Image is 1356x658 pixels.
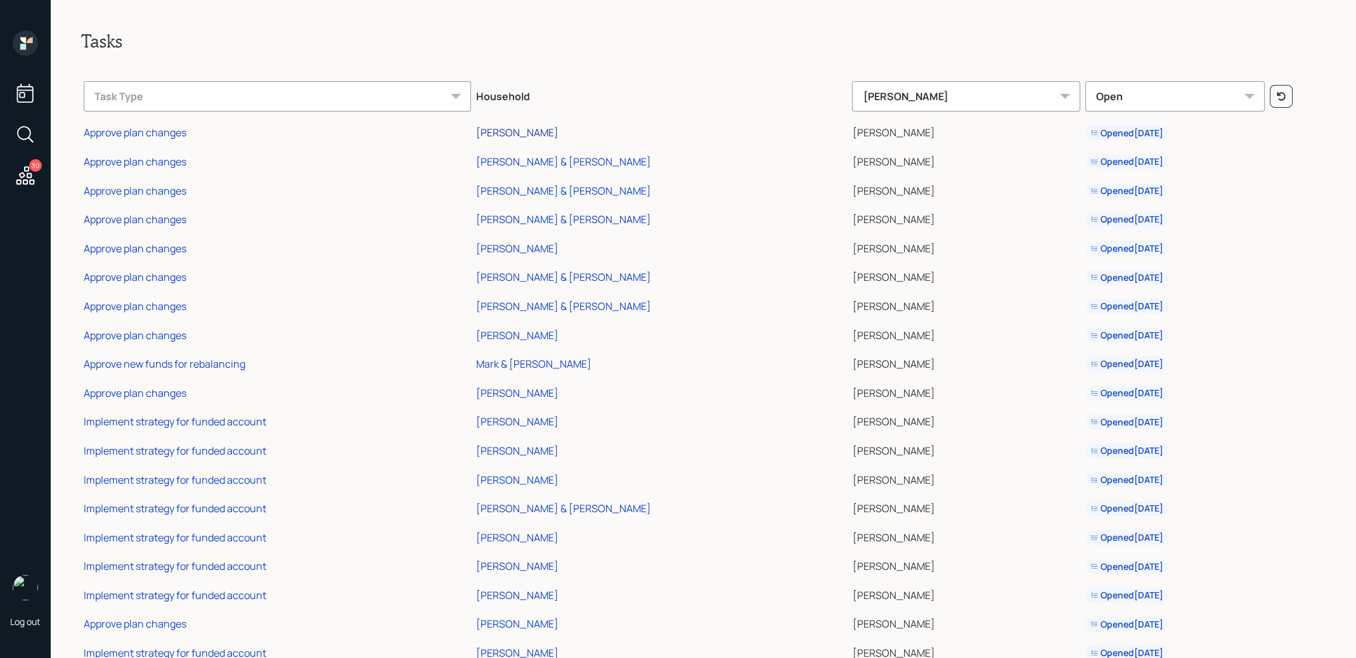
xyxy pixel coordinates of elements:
[849,463,1083,493] td: [PERSON_NAME]
[849,521,1083,550] td: [PERSON_NAME]
[10,616,41,628] div: Log out
[1090,213,1163,226] div: Opened [DATE]
[1090,416,1163,429] div: Opened [DATE]
[849,492,1083,521] td: [PERSON_NAME]
[476,242,559,255] div: [PERSON_NAME]
[476,270,651,284] div: [PERSON_NAME] & [PERSON_NAME]
[849,117,1083,146] td: [PERSON_NAME]
[849,377,1083,406] td: [PERSON_NAME]
[84,357,245,371] div: Approve new funds for rebalancing
[84,473,266,487] div: Implement strategy for funded account
[476,531,559,545] div: [PERSON_NAME]
[84,559,266,573] div: Implement strategy for funded account
[476,588,559,602] div: [PERSON_NAME]
[476,184,651,198] div: [PERSON_NAME] & [PERSON_NAME]
[852,81,1080,112] div: [PERSON_NAME]
[476,299,651,313] div: [PERSON_NAME] & [PERSON_NAME]
[476,559,559,573] div: [PERSON_NAME]
[1090,271,1163,284] div: Opened [DATE]
[1090,502,1163,515] div: Opened [DATE]
[476,386,559,400] div: [PERSON_NAME]
[849,406,1083,435] td: [PERSON_NAME]
[849,232,1083,261] td: [PERSON_NAME]
[849,174,1083,203] td: [PERSON_NAME]
[29,159,42,172] div: 30
[474,72,850,117] th: Household
[1090,387,1163,399] div: Opened [DATE]
[476,473,559,487] div: [PERSON_NAME]
[849,347,1083,377] td: [PERSON_NAME]
[849,203,1083,232] td: [PERSON_NAME]
[84,81,471,112] div: Task Type
[13,575,38,600] img: treva-nostdahl-headshot.png
[84,126,186,139] div: Approve plan changes
[476,617,559,631] div: [PERSON_NAME]
[476,212,651,226] div: [PERSON_NAME] & [PERSON_NAME]
[84,501,266,515] div: Implement strategy for funded account
[1090,474,1163,486] div: Opened [DATE]
[84,242,186,255] div: Approve plan changes
[849,434,1083,463] td: [PERSON_NAME]
[81,30,1326,52] h2: Tasks
[84,444,266,458] div: Implement strategy for funded account
[849,550,1083,579] td: [PERSON_NAME]
[849,579,1083,608] td: [PERSON_NAME]
[84,212,186,226] div: Approve plan changes
[476,126,559,139] div: [PERSON_NAME]
[1090,560,1163,573] div: Opened [DATE]
[476,444,559,458] div: [PERSON_NAME]
[84,270,186,284] div: Approve plan changes
[84,155,186,169] div: Approve plan changes
[1090,329,1163,342] div: Opened [DATE]
[84,299,186,313] div: Approve plan changes
[1090,300,1163,313] div: Opened [DATE]
[849,145,1083,174] td: [PERSON_NAME]
[1085,81,1265,112] div: Open
[1090,444,1163,457] div: Opened [DATE]
[849,261,1083,290] td: [PERSON_NAME]
[1090,127,1163,139] div: Opened [DATE]
[84,617,186,631] div: Approve plan changes
[1090,358,1163,370] div: Opened [DATE]
[849,608,1083,637] td: [PERSON_NAME]
[84,386,186,400] div: Approve plan changes
[1090,589,1163,602] div: Opened [DATE]
[1090,618,1163,631] div: Opened [DATE]
[1090,155,1163,168] div: Opened [DATE]
[1090,531,1163,544] div: Opened [DATE]
[476,501,651,515] div: [PERSON_NAME] & [PERSON_NAME]
[476,357,591,371] div: Mark & [PERSON_NAME]
[84,415,266,429] div: Implement strategy for funded account
[476,328,559,342] div: [PERSON_NAME]
[84,184,186,198] div: Approve plan changes
[849,319,1083,348] td: [PERSON_NAME]
[476,415,559,429] div: [PERSON_NAME]
[84,328,186,342] div: Approve plan changes
[849,290,1083,319] td: [PERSON_NAME]
[476,155,651,169] div: [PERSON_NAME] & [PERSON_NAME]
[1090,184,1163,197] div: Opened [DATE]
[1090,242,1163,255] div: Opened [DATE]
[84,588,266,602] div: Implement strategy for funded account
[84,531,266,545] div: Implement strategy for funded account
